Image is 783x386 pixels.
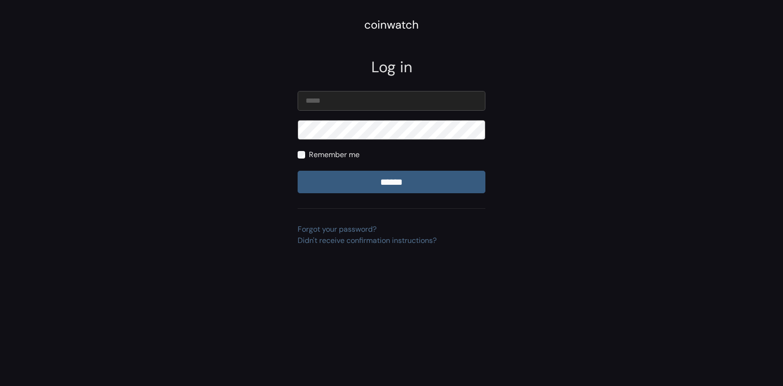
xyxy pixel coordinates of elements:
[298,235,437,245] a: Didn't receive confirmation instructions?
[298,58,485,76] h2: Log in
[364,21,419,31] a: coinwatch
[309,149,360,160] label: Remember me
[298,224,376,234] a: Forgot your password?
[364,16,419,33] div: coinwatch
